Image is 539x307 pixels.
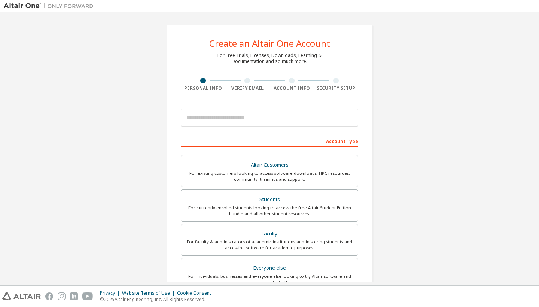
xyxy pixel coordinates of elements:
[177,290,216,296] div: Cookie Consent
[82,292,93,300] img: youtube.svg
[269,85,314,91] div: Account Info
[186,194,353,205] div: Students
[314,85,359,91] div: Security Setup
[181,85,225,91] div: Personal Info
[122,290,177,296] div: Website Terms of Use
[70,292,78,300] img: linkedin.svg
[225,85,270,91] div: Verify Email
[186,273,353,285] div: For individuals, businesses and everyone else looking to try Altair software and explore our prod...
[100,296,216,303] p: © 2025 Altair Engineering, Inc. All Rights Reserved.
[186,229,353,239] div: Faculty
[186,263,353,273] div: Everyone else
[217,52,322,64] div: For Free Trials, Licenses, Downloads, Learning & Documentation and so much more.
[181,135,358,147] div: Account Type
[2,292,41,300] img: altair_logo.svg
[186,205,353,217] div: For currently enrolled students looking to access the free Altair Student Edition bundle and all ...
[58,292,66,300] img: instagram.svg
[209,39,330,48] div: Create an Altair One Account
[186,239,353,251] div: For faculty & administrators of academic institutions administering students and accessing softwa...
[186,170,353,182] div: For existing customers looking to access software downloads, HPC resources, community, trainings ...
[186,160,353,170] div: Altair Customers
[100,290,122,296] div: Privacy
[4,2,97,10] img: Altair One
[45,292,53,300] img: facebook.svg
